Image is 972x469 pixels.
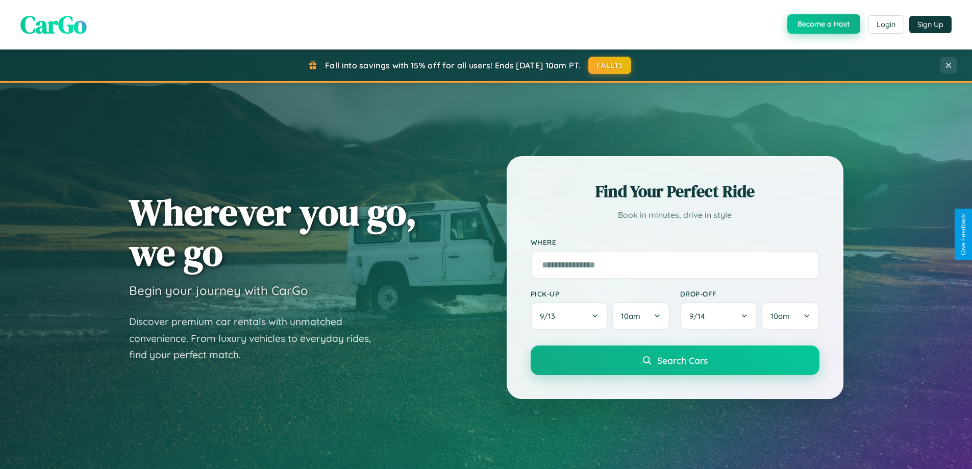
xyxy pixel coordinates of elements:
[531,208,819,223] p: Book in minutes, drive in style
[531,180,819,203] h2: Find Your Perfect Ride
[540,311,560,321] span: 9 / 13
[129,192,417,273] h1: Wherever you go, we go
[689,311,710,321] span: 9 / 14
[531,238,819,246] label: Where
[657,355,708,366] span: Search Cars
[680,289,819,298] label: Drop-off
[770,311,790,321] span: 10am
[787,14,860,34] button: Become a Host
[612,302,669,330] button: 10am
[20,8,87,41] span: CarGo
[960,214,967,255] div: Give Feedback
[621,311,640,321] span: 10am
[129,283,308,298] h3: Begin your journey with CarGo
[909,16,952,33] button: Sign Up
[531,345,819,375] button: Search Cars
[129,313,384,363] p: Discover premium car rentals with unmatched convenience. From luxury vehicles to everyday rides, ...
[761,302,819,330] button: 10am
[680,302,758,330] button: 9/14
[325,60,581,70] span: Fall into savings with 15% off for all users! Ends [DATE] 10am PT.
[868,15,904,34] button: Login
[531,302,608,330] button: 9/13
[531,289,670,298] label: Pick-up
[588,57,631,74] button: FALL15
